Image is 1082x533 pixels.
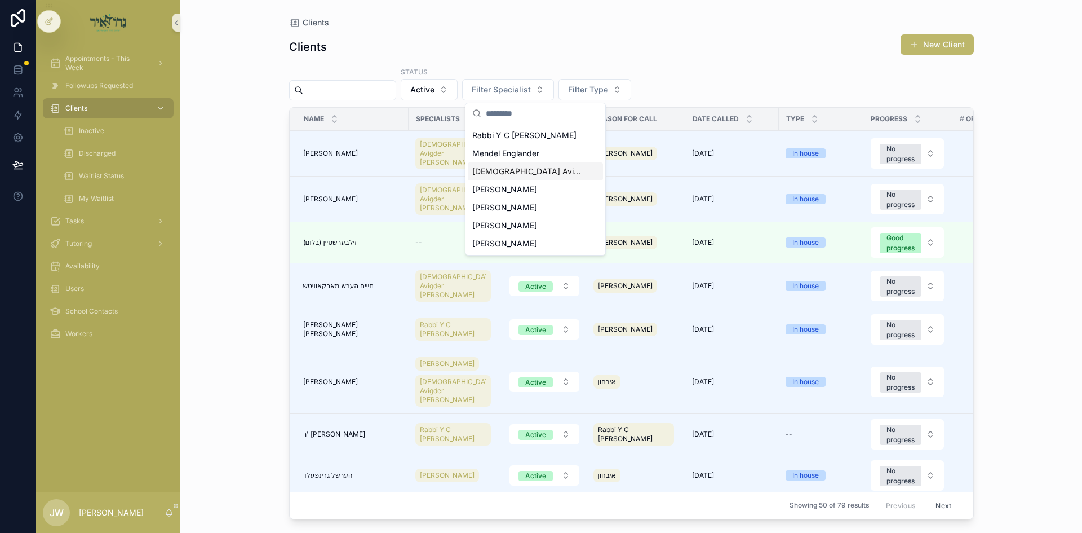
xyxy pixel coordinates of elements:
[303,320,402,338] a: [PERSON_NAME] [PERSON_NAME]
[593,466,679,484] a: איבחון
[598,377,616,386] span: איבחון
[303,471,353,480] span: הערשל גרינפעלד
[692,149,772,158] a: [DATE]
[509,275,580,297] a: Select Button
[415,181,495,217] a: [DEMOGRAPHIC_DATA] Avigder [PERSON_NAME]
[786,377,857,387] a: In house
[420,140,486,167] span: [DEMOGRAPHIC_DATA] Avigder [PERSON_NAME]
[415,268,495,304] a: [DEMOGRAPHIC_DATA] Avigder [PERSON_NAME]
[415,316,495,343] a: Rabbi Y C [PERSON_NAME]
[692,325,714,334] span: [DATE]
[886,320,915,340] div: No progress
[303,17,329,28] span: Clients
[792,281,819,291] div: In house
[65,104,87,113] span: Clients
[420,272,486,299] span: [DEMOGRAPHIC_DATA] Avigder [PERSON_NAME]
[509,276,579,296] button: Select Button
[598,425,669,443] span: Rabbi Y C [PERSON_NAME]
[415,135,495,171] a: [DEMOGRAPHIC_DATA] Avigder [PERSON_NAME]
[36,45,180,359] div: scrollable content
[593,234,679,252] a: [PERSON_NAME]
[598,238,653,247] span: [PERSON_NAME]
[593,190,679,208] a: [PERSON_NAME]
[886,190,915,210] div: No progress
[303,430,402,439] a: ר' [PERSON_NAME]
[886,144,915,164] div: No progress
[43,53,174,73] a: Appointments - This Week
[420,471,475,480] span: [PERSON_NAME]
[792,470,819,481] div: In house
[303,281,402,290] a: חייים הערש מארקאוויטש
[415,469,479,482] a: [PERSON_NAME]
[593,277,679,295] a: [PERSON_NAME]
[692,281,714,290] span: [DATE]
[303,281,374,290] span: חייים הערש מארקאוויטש
[289,39,327,55] h1: Clients
[65,262,100,271] span: Availability
[420,320,486,338] span: Rabbi Y C [PERSON_NAME]
[415,238,422,247] span: --
[792,194,819,204] div: In house
[886,233,915,253] div: Good progress
[598,471,616,480] span: איבחון
[401,67,428,77] label: Status
[415,466,495,484] a: [PERSON_NAME]
[952,195,1039,204] a: 10
[871,227,944,258] button: Select Button
[462,79,554,100] button: Select Button
[593,320,679,338] a: [PERSON_NAME]
[401,79,458,100] button: Select Button
[886,425,915,445] div: No progress
[43,234,174,254] a: Tutoring
[598,149,653,158] span: [PERSON_NAME]
[79,194,114,203] span: My Waitlist
[901,34,974,55] button: New Client
[509,371,580,393] a: Select Button
[952,281,1039,290] a: 11
[886,276,915,297] div: No progress
[786,114,804,124] span: Type
[416,114,460,124] span: Specialists
[871,460,944,491] button: Select Button
[692,238,714,247] span: [DATE]
[303,238,357,247] span: זילבערשטיין (בלום)
[692,377,772,386] a: [DATE]
[786,281,857,291] a: In house
[870,460,944,491] a: Select Button
[928,497,959,514] button: Next
[593,144,679,162] a: [PERSON_NAME]
[65,239,92,248] span: Tutoring
[792,237,819,248] div: In house
[509,319,580,340] a: Select Button
[952,325,1039,334] a: 8
[692,238,772,247] a: [DATE]
[692,195,772,204] a: [DATE]
[472,238,537,249] span: [PERSON_NAME]
[465,124,605,255] div: Suggestions
[786,324,857,334] a: In house
[509,372,579,392] button: Select Button
[692,281,772,290] a: [DATE]
[525,471,546,481] div: Active
[598,281,653,290] span: [PERSON_NAME]
[420,186,486,213] span: [DEMOGRAPHIC_DATA] Avigder [PERSON_NAME]
[56,166,174,186] a: Waitlist Status
[952,377,1039,386] a: 1
[472,84,531,95] span: Filter Specialist
[692,430,714,439] span: [DATE]
[472,130,577,141] span: Rabbi Y C [PERSON_NAME]
[871,419,944,450] button: Select Button
[415,375,491,407] a: [DEMOGRAPHIC_DATA] Avigder [PERSON_NAME]
[65,54,148,72] span: Appointments - This Week
[525,325,546,335] div: Active
[415,421,495,448] a: Rabbi Y C [PERSON_NAME]
[693,114,739,124] span: Date Called
[43,98,174,118] a: Clients
[792,324,819,334] div: In house
[870,138,944,169] a: Select Button
[509,319,579,340] button: Select Button
[952,430,1039,439] a: 1
[56,143,174,164] a: Discharged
